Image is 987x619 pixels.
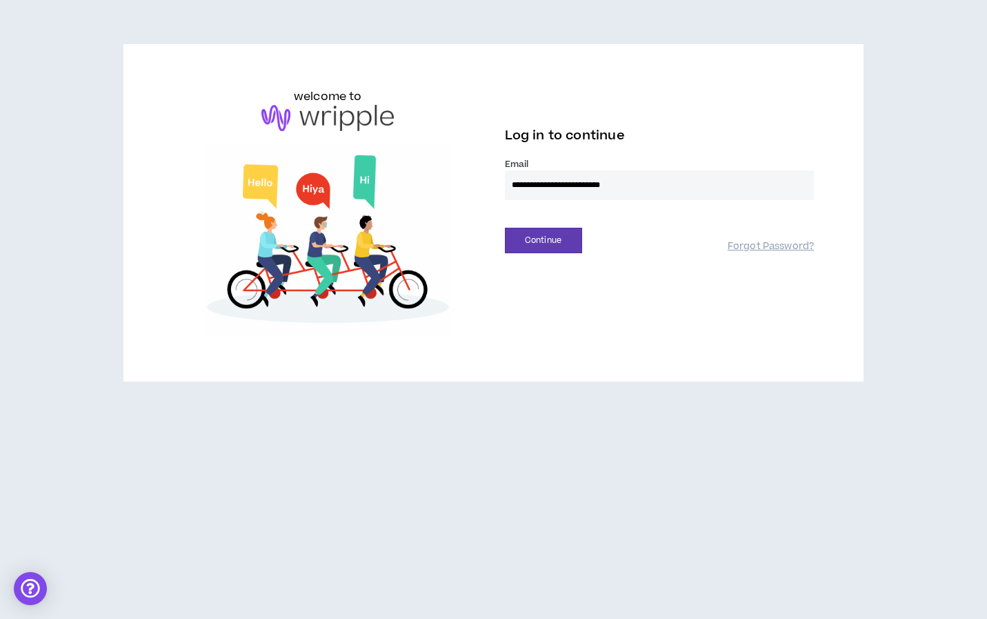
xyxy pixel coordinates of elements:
img: logo-brand.png [261,105,394,131]
button: Continue [505,228,582,253]
img: Welcome to Wripple [173,145,483,337]
label: Email [505,158,815,170]
div: Open Intercom Messenger [14,572,47,605]
a: Forgot Password? [728,240,814,253]
span: Log in to continue [505,127,625,144]
h6: welcome to [294,88,362,105]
